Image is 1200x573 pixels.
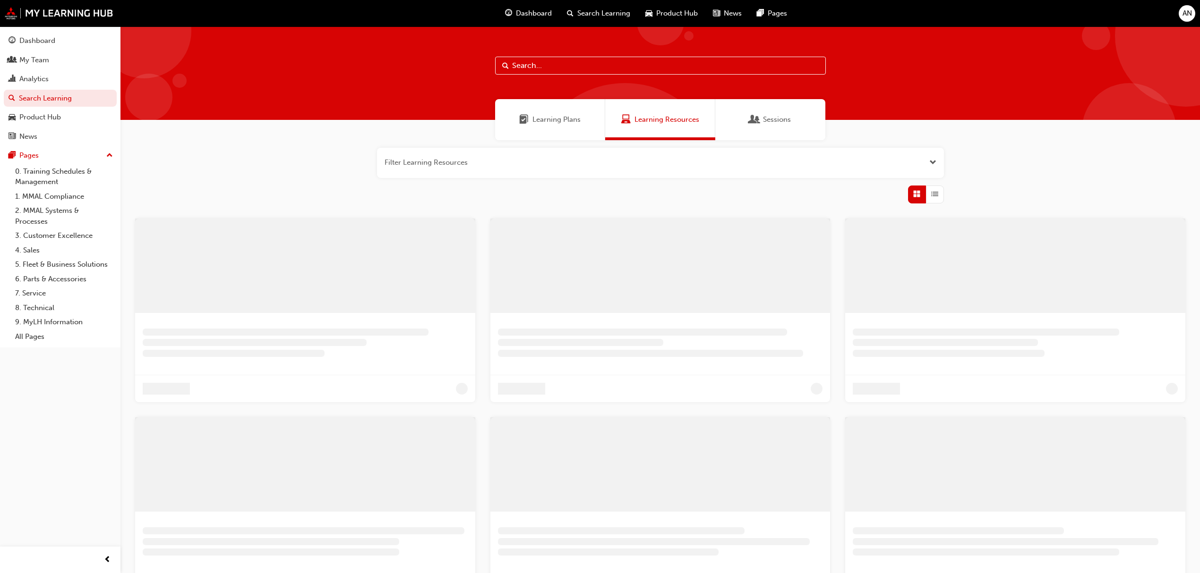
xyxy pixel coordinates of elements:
a: Learning ResourcesLearning Resources [605,99,715,140]
span: News [724,8,742,19]
div: Dashboard [19,35,55,46]
span: search-icon [567,8,574,19]
div: News [19,131,37,142]
span: Dashboard [516,8,552,19]
span: Sessions [750,114,759,125]
button: DashboardMy TeamAnalyticsSearch LearningProduct HubNews [4,30,117,147]
a: Learning PlansLearning Plans [495,99,605,140]
button: Open the filter [929,157,936,168]
a: 6. Parts & Accessories [11,272,117,286]
a: guage-iconDashboard [497,4,559,23]
img: mmal [5,7,113,19]
a: 1. MMAL Compliance [11,189,117,204]
span: Learning Plans [532,114,581,125]
button: Pages [4,147,117,164]
span: Learning Resources [634,114,699,125]
a: Analytics [4,70,117,88]
span: Grid [913,189,920,200]
a: News [4,128,117,145]
span: Sessions [763,114,791,125]
a: SessionsSessions [715,99,825,140]
a: 8. Technical [11,301,117,315]
span: prev-icon [104,554,111,566]
span: guage-icon [9,37,16,45]
a: 7. Service [11,286,117,301]
div: Pages [19,150,39,161]
span: news-icon [9,133,16,141]
a: My Team [4,51,117,69]
a: pages-iconPages [749,4,795,23]
span: Search [502,60,509,71]
span: chart-icon [9,75,16,84]
span: pages-icon [9,152,16,160]
span: people-icon [9,56,16,65]
a: All Pages [11,329,117,344]
a: search-iconSearch Learning [559,4,638,23]
div: Product Hub [19,112,61,123]
span: car-icon [9,113,16,122]
a: Search Learning [4,90,117,107]
a: car-iconProduct Hub [638,4,705,23]
a: Dashboard [4,32,117,50]
a: 2. MMAL Systems & Processes [11,203,117,228]
span: Learning Resources [621,114,631,125]
span: search-icon [9,94,15,103]
div: Analytics [19,74,49,84]
span: Search Learning [577,8,630,19]
span: Pages [768,8,787,19]
span: guage-icon [505,8,512,19]
span: Learning Plans [519,114,529,125]
a: news-iconNews [705,4,749,23]
span: news-icon [713,8,720,19]
a: 5. Fleet & Business Solutions [11,257,117,272]
a: 4. Sales [11,243,117,258]
div: My Team [19,55,49,66]
a: 0. Training Schedules & Management [11,164,117,189]
span: up-icon [106,150,113,162]
span: Product Hub [656,8,698,19]
a: Product Hub [4,109,117,126]
span: List [931,189,938,200]
span: pages-icon [757,8,764,19]
input: Search... [495,57,826,75]
button: AN [1179,5,1195,22]
span: AN [1183,8,1192,19]
a: 9. MyLH Information [11,315,117,329]
a: 3. Customer Excellence [11,228,117,243]
span: car-icon [645,8,652,19]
